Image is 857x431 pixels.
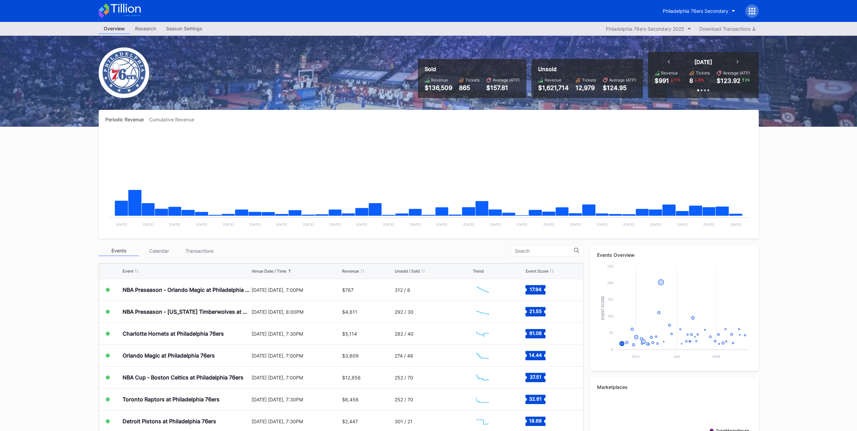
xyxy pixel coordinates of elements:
[575,84,596,91] div: 12,979
[123,418,216,425] div: Detroit Pistons at Philadelphia 76ers
[538,66,636,72] div: Unsold
[395,353,413,359] div: 274 / 48
[123,286,250,293] div: NBA Preseason - Orlando Magic at Philadelphia 76ers
[425,84,452,91] div: $136,509
[694,59,712,65] div: [DATE]
[696,70,710,75] div: Tickets
[473,413,493,430] svg: Chart title
[356,222,367,226] text: [DATE]
[99,24,130,34] div: Overview
[161,24,207,34] a: Season Settings
[463,222,474,226] text: [DATE]
[744,77,750,83] div: 2 %
[395,331,414,337] div: 282 / 40
[252,287,341,293] div: [DATE] [DATE], 7:00PM
[603,84,636,91] div: $124.95
[525,269,548,274] div: Event Score
[105,131,752,232] svg: Chart title
[303,222,314,226] text: [DATE]
[611,347,613,351] text: 0
[142,222,154,226] text: [DATE]
[543,222,554,226] text: [DATE]
[252,353,341,359] div: [DATE] [DATE], 7:00PM
[623,222,634,226] text: [DATE]
[601,296,604,320] text: Event Score
[123,374,243,381] div: NBA Cup - Boston Celtics at Philadelphia 76ers
[99,246,139,256] div: Events
[677,222,688,226] text: [DATE]
[609,78,636,83] div: Average (ATP)
[712,355,720,359] text: Mar
[342,419,358,424] div: $2,447
[538,84,569,91] div: $1,621,714
[650,222,661,226] text: [DATE]
[431,78,448,83] div: Revenue
[529,308,542,314] text: 21.55
[486,84,520,91] div: $157.81
[655,77,669,84] div: $991
[139,246,179,256] div: Calendar
[116,222,127,226] text: [DATE]
[123,308,250,315] div: NBA Preseason - [US_STATE] Timberwolves at Philadelphia 76ers
[252,375,341,380] div: [DATE] [DATE], 7:00PM
[515,248,574,254] input: Search
[425,66,520,72] div: Sold
[473,347,493,364] svg: Chart title
[661,70,678,75] div: Revenue
[342,309,357,315] div: $4,611
[607,297,613,301] text: 150
[395,269,420,274] div: Unsold / Sold
[529,396,542,402] text: 32.61
[276,222,287,226] text: [DATE]
[252,331,341,337] div: [DATE] [DATE], 7:30PM
[342,331,357,337] div: $5,114
[570,222,581,226] text: [DATE]
[529,352,542,358] text: 14.44
[697,77,705,83] div: 78 %
[329,222,340,226] text: [DATE]
[606,26,684,32] div: Philadelphia 76ers Secondary 2025
[597,252,752,258] div: Events Overview
[161,24,207,33] div: Season Settings
[663,8,728,14] div: Philadelphia 76ers Secondary
[473,303,493,320] svg: Chart title
[632,355,640,359] text: Nov
[597,263,752,364] svg: Chart title
[490,222,501,226] text: [DATE]
[493,78,520,83] div: Average (ATP)
[473,269,484,274] div: Trend
[395,309,414,315] div: 292 / 30
[596,222,607,226] text: [DATE]
[342,287,354,293] div: $787
[529,418,542,424] text: 18.68
[473,391,493,408] svg: Chart title
[530,374,541,380] text: 37.51
[517,222,528,226] text: [DATE]
[252,269,286,274] div: Venue Date / Time
[149,117,200,122] div: Cumulative Revenue
[123,269,133,274] div: Event
[607,314,613,318] text: 100
[252,397,341,402] div: [DATE] [DATE], 7:30PM
[673,355,680,359] text: Jan
[342,375,361,380] div: $12,856
[223,222,234,226] text: [DATE]
[395,397,413,402] div: 252 / 70
[545,78,561,83] div: Revenue
[717,77,740,84] div: $123.92
[703,222,715,226] text: [DATE]
[196,222,207,226] text: [DATE]
[465,78,480,83] div: Tickets
[473,369,493,386] svg: Chart title
[130,24,161,33] div: Research
[123,330,224,337] div: Charlotte Hornets at Philadelphia 76ers
[607,281,613,285] text: 200
[252,419,341,424] div: [DATE] [DATE], 7:30PM
[179,246,220,256] div: Transactions
[459,84,480,91] div: 865
[250,222,261,226] text: [DATE]
[409,222,421,226] text: [DATE]
[395,375,413,380] div: 252 / 70
[582,78,596,83] div: Tickets
[658,5,740,17] button: Philadelphia 76ers Secondary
